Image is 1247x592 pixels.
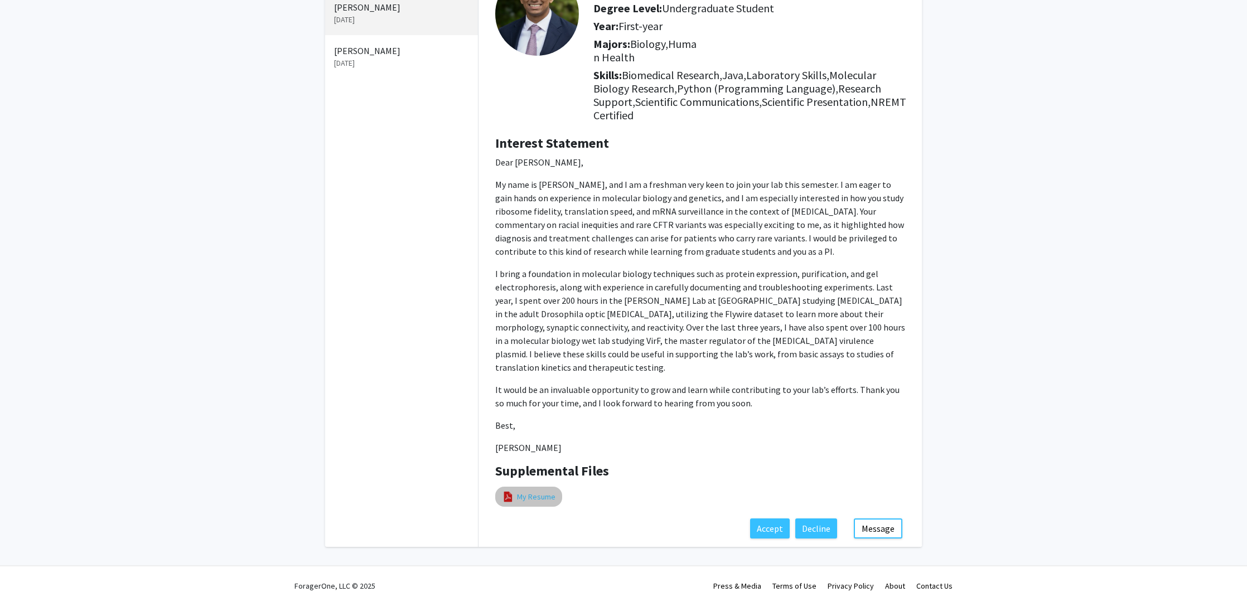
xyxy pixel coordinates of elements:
[495,156,905,169] p: Dear [PERSON_NAME],
[502,491,514,503] img: pdf_icon.png
[750,518,790,538] button: Accept
[593,68,622,82] b: Skills:
[593,81,881,109] span: Research Support,
[772,581,816,591] a: Terms of Use
[618,19,663,33] span: First-year
[677,81,838,95] span: Python (Programming Language),
[334,1,469,14] p: [PERSON_NAME]
[8,542,47,584] iframe: Chat
[593,37,697,64] span: Human Health
[593,95,906,122] span: NREMT Certified
[593,1,662,15] b: Degree Level:
[713,581,761,591] a: Press & Media
[635,95,762,109] span: Scientific Communications,
[746,68,829,82] span: Laboratory Skills,
[495,441,905,454] p: [PERSON_NAME]
[495,267,905,374] p: I bring a foundation in molecular biology techniques such as protein expression, purification, an...
[593,68,876,95] span: Molecular Biology Research,
[495,134,609,152] b: Interest Statement
[662,1,774,15] span: Undergraduate Student
[334,57,469,69] p: [DATE]
[495,178,905,258] p: My name is [PERSON_NAME], and I am a freshman very keen to join your lab this semester. I am eage...
[517,491,555,503] a: My Resume
[762,95,871,109] span: Scientific Presentation,
[593,37,630,51] b: Majors:
[916,581,953,591] a: Contact Us
[854,518,902,538] button: Message
[495,383,905,410] p: It would be an invaluable opportunity to grow and learn while contributing to your lab’s efforts....
[495,419,905,432] p: Best,
[722,68,746,82] span: Java,
[334,44,469,57] p: [PERSON_NAME]
[828,581,874,591] a: Privacy Policy
[630,37,668,51] span: Biology,
[495,463,905,479] h4: Supplemental Files
[622,68,722,82] span: Biomedical Research,
[885,581,905,591] a: About
[795,518,837,538] button: Decline
[334,14,469,26] p: [DATE]
[593,19,618,33] b: Year:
